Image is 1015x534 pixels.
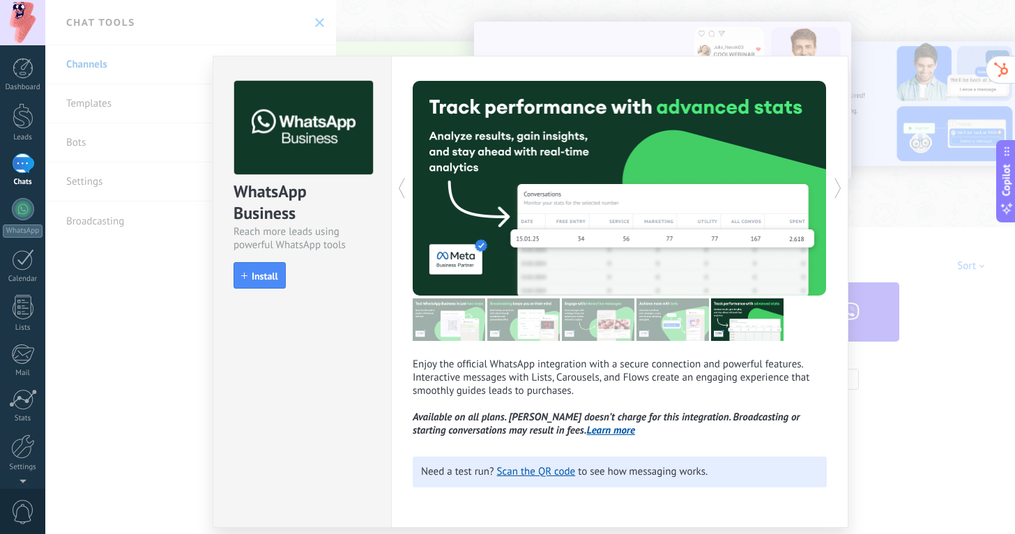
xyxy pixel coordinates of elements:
span: Copilot [1000,165,1014,197]
img: tour_image_24a60f2de5b7f716b00b2508d23a5f71.png [413,298,485,341]
span: to see how messaging works. [578,465,708,478]
img: tour_image_7cdf1e24cac3d52841d4c909d6b5c66e.png [711,298,784,341]
img: tour_image_6b5bee784155b0e26d0e058db9499733.png [562,298,634,341]
div: Lists [3,323,43,333]
a: Scan the QR code [497,465,576,478]
p: Enjoy the official WhatsApp integration with a secure connection and powerful features. Interacti... [413,358,827,437]
div: Leads [3,133,43,142]
span: Need a test run? [421,465,494,478]
img: logo_main.png [234,81,373,175]
div: Settings [3,463,43,472]
img: tour_image_ba1a9dba37f3416c4982efb0d2f1f8f9.png [487,298,560,341]
i: Available on all plans. [PERSON_NAME] doesn’t charge for this integration. Broadcasting or starti... [413,411,800,437]
button: Install [234,262,286,289]
img: tour_image_8adaa4405412f818fdd31a128ea7bfdb.png [636,298,709,341]
span: Install [252,271,278,281]
a: Learn more [587,424,635,437]
div: WhatsApp [3,224,43,238]
div: Calendar [3,275,43,284]
div: Dashboard [3,83,43,92]
div: Mail [3,369,43,378]
div: Reach more leads using powerful WhatsApp tools [234,225,371,252]
div: WhatsApp Business [234,181,371,225]
div: Stats [3,414,43,423]
div: Chats [3,178,43,187]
